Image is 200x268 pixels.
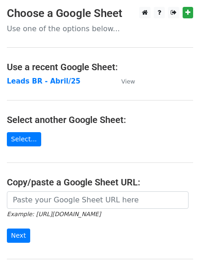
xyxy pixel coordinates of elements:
a: Leads BR - Abril/25 [7,77,81,85]
input: Next [7,229,30,243]
h4: Select another Google Sheet: [7,114,193,125]
small: View [121,78,135,85]
a: View [112,77,135,85]
h4: Use a recent Google Sheet: [7,61,193,73]
h4: Copy/paste a Google Sheet URL: [7,177,193,188]
h3: Choose a Google Sheet [7,7,193,20]
input: Paste your Google Sheet URL here [7,191,189,209]
a: Select... [7,132,41,146]
small: Example: [URL][DOMAIN_NAME] [7,211,101,218]
p: Use one of the options below... [7,24,193,33]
